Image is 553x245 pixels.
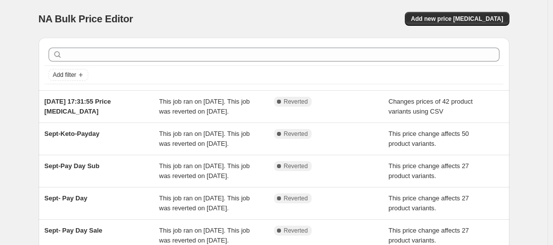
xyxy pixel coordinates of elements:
[45,194,88,202] span: Sept- Pay Day
[284,130,308,138] span: Reverted
[388,98,473,115] span: Changes prices of 42 product variants using CSV
[411,15,503,23] span: Add new price [MEDICAL_DATA]
[284,162,308,170] span: Reverted
[45,98,111,115] span: [DATE] 17:31:55 Price [MEDICAL_DATA]
[159,194,250,212] span: This job ran on [DATE]. This job was reverted on [DATE].
[159,162,250,180] span: This job ran on [DATE]. This job was reverted on [DATE].
[284,194,308,202] span: Reverted
[45,227,103,234] span: Sept- Pay Day Sale
[45,162,100,170] span: Sept-Pay Day Sub
[39,13,133,24] span: NA Bulk Price Editor
[45,130,100,137] span: Sept-Keto-Payday
[405,12,509,26] button: Add new price [MEDICAL_DATA]
[284,98,308,106] span: Reverted
[159,130,250,147] span: This job ran on [DATE]. This job was reverted on [DATE].
[388,227,469,244] span: This price change affects 27 product variants.
[388,130,469,147] span: This price change affects 50 product variants.
[159,227,250,244] span: This job ran on [DATE]. This job was reverted on [DATE].
[49,69,88,81] button: Add filter
[284,227,308,235] span: Reverted
[388,162,469,180] span: This price change affects 27 product variants.
[159,98,250,115] span: This job ran on [DATE]. This job was reverted on [DATE].
[53,71,76,79] span: Add filter
[388,194,469,212] span: This price change affects 27 product variants.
